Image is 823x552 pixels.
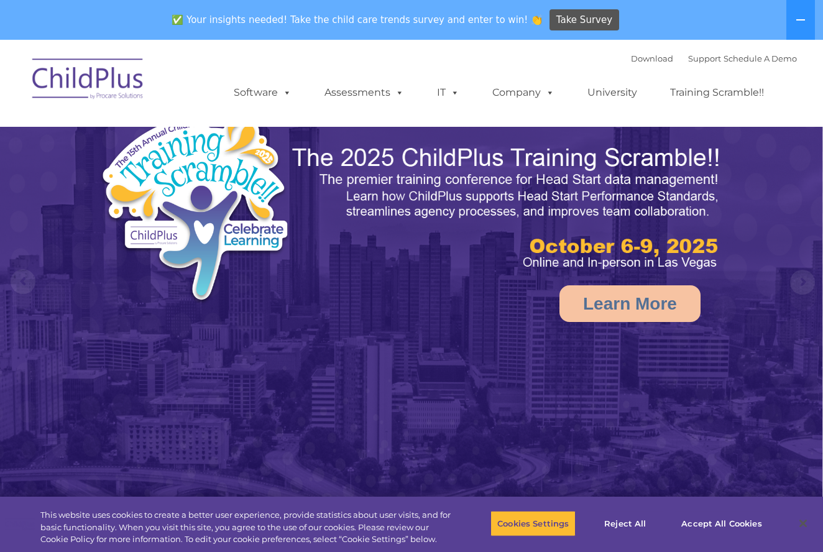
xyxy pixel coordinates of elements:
[674,510,768,536] button: Accept All Cookies
[173,133,226,142] span: Phone number
[312,80,416,105] a: Assessments
[575,80,650,105] a: University
[480,80,567,105] a: Company
[559,285,701,322] a: Learn More
[167,8,548,32] span: ✅ Your insights needed! Take the child care trends survey and enter to win! 👏
[586,510,664,536] button: Reject All
[26,50,150,112] img: ChildPlus by Procare Solutions
[221,80,304,105] a: Software
[631,53,673,63] a: Download
[631,53,797,63] font: |
[724,53,797,63] a: Schedule A Demo
[556,9,612,31] span: Take Survey
[173,82,211,91] span: Last name
[658,80,776,105] a: Training Scramble!!
[789,510,817,537] button: Close
[40,509,453,546] div: This website uses cookies to create a better user experience, provide statistics about user visit...
[688,53,721,63] a: Support
[425,80,472,105] a: IT
[490,510,576,536] button: Cookies Settings
[549,9,620,31] a: Take Survey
